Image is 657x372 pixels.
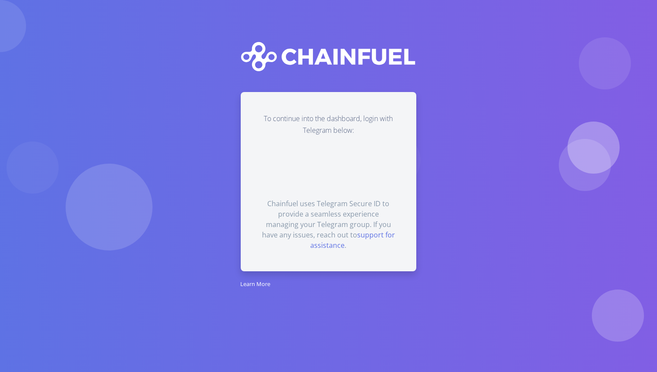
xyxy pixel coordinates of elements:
p: To continue into the dashboard, login with Telegram below: [262,113,395,136]
a: Learn More [240,279,270,288]
div: Chainfuel uses Telegram Secure ID to provide a seamless experience managing your Telegram group. ... [262,198,395,250]
img: logo-full-white.svg [241,42,416,71]
small: Learn More [240,280,270,288]
a: support for assistance [310,230,395,250]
